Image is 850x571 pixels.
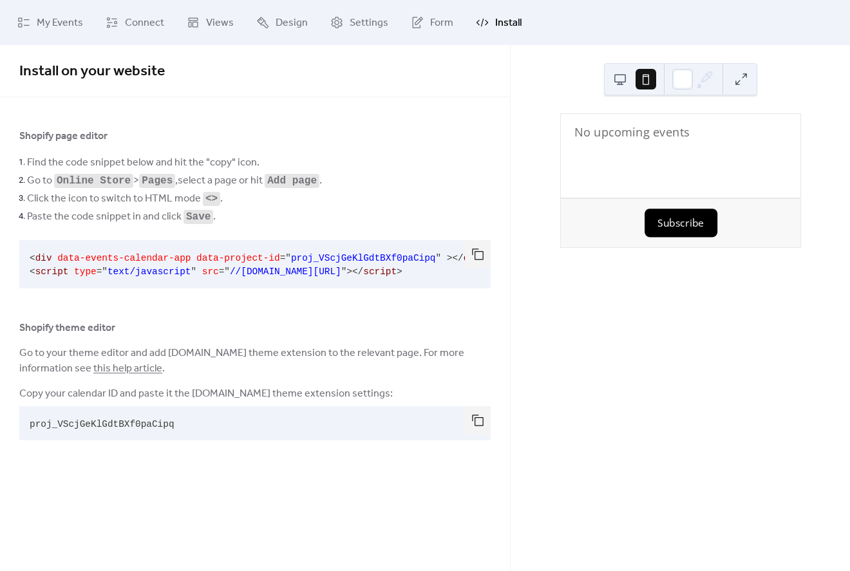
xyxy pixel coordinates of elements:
span: data-project-id [196,253,280,263]
span: Install [495,15,522,31]
a: Settings [321,5,398,40]
a: this help article [93,359,162,379]
span: Go to > , select a page or hit . [27,173,322,189]
span: script [363,267,397,277]
span: " [341,267,347,277]
span: Connect [125,15,164,31]
a: Connect [96,5,174,40]
code: Pages [142,175,173,187]
span: Find the code snippet below and hit the "copy" icon. [27,155,260,171]
span: < [30,253,35,263]
span: Design [276,15,308,31]
code: Add page [267,175,317,187]
span: Form [430,15,453,31]
span: My Events [37,15,83,31]
a: Form [401,5,463,40]
span: = [97,267,102,277]
span: Shopify page editor [19,129,108,144]
span: div [464,253,480,263]
a: Install [466,5,531,40]
span: " [224,267,230,277]
span: </ [452,253,463,263]
span: = [219,267,225,277]
code: Save [186,211,211,223]
a: Views [177,5,243,40]
span: script [35,267,69,277]
span: Shopify theme editor [19,321,115,336]
span: Paste the code snippet in and click . [27,209,216,225]
span: data-events-calendar-app [57,253,191,263]
span: type [74,267,97,277]
span: " [435,253,441,263]
span: proj_VScjGeKlGdtBXf0paCipq [291,253,436,263]
span: div [35,253,52,263]
a: Design [247,5,317,40]
span: </ [352,267,363,277]
span: > [397,267,402,277]
span: > [447,253,453,263]
span: " [285,253,291,263]
code: <> [205,193,218,205]
button: Subscribe [644,209,717,237]
span: = [280,253,286,263]
span: //[DOMAIN_NAME][URL] [230,267,341,277]
span: " [102,267,108,277]
span: Go to your theme editor and add [DOMAIN_NAME] theme extension to the relevant page. For more info... [19,346,491,377]
span: src [202,267,219,277]
span: > [346,267,352,277]
span: " [191,267,196,277]
span: proj_VScjGeKlGdtBXf0paCipq [30,419,175,429]
a: My Events [8,5,93,40]
span: < [30,267,35,277]
span: Settings [350,15,388,31]
span: Install on your website [19,57,165,86]
span: Copy your calendar ID and paste it the [DOMAIN_NAME] theme extension settings: [19,386,393,402]
span: Views [206,15,234,31]
span: text/javascript [108,267,191,277]
div: No upcoming events [574,124,786,140]
code: Online Store [57,175,131,187]
span: Click the icon to switch to HTML mode . [27,191,223,207]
